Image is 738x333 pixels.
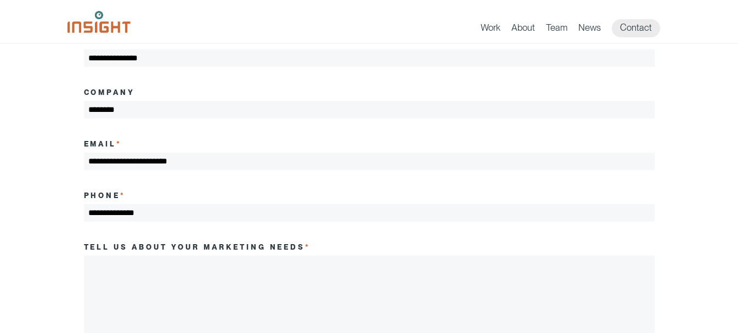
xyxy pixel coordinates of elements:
[84,88,136,97] label: Company
[578,22,601,37] a: News
[481,19,671,37] nav: primary navigation menu
[546,22,567,37] a: Team
[84,139,122,148] label: Email
[612,19,660,37] a: Contact
[84,191,126,200] label: Phone
[511,22,535,37] a: About
[67,11,131,33] img: Insight Marketing Design
[84,242,311,251] label: Tell us about your marketing needs
[481,22,500,37] a: Work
